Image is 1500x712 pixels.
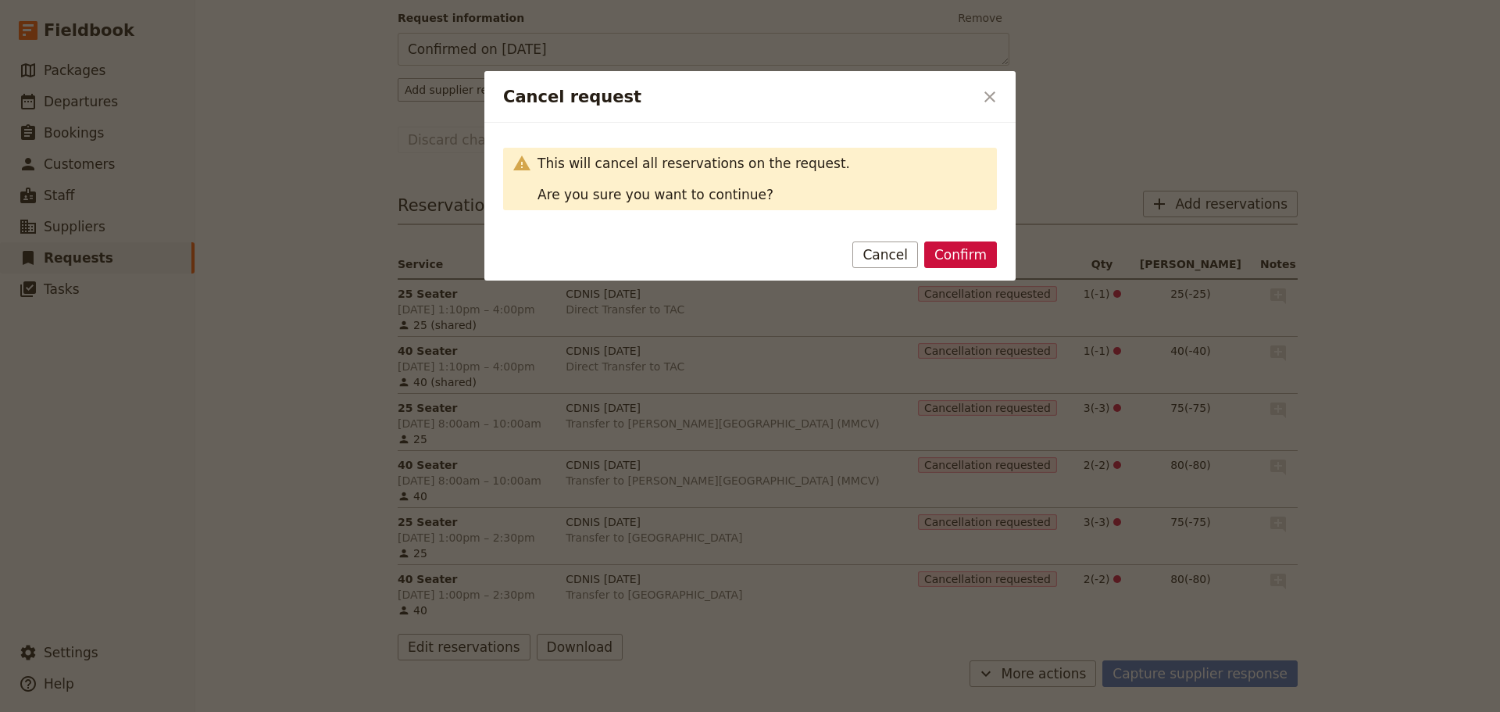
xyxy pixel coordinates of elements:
button: Confirm [924,242,997,268]
button: Close dialog [977,84,1003,110]
p: This will cancel all reservations on the request. [537,154,987,173]
button: Cancel [852,242,918,268]
h2: Cancel request [503,85,973,109]
p: Are you sure you want to continue? [537,185,987,204]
